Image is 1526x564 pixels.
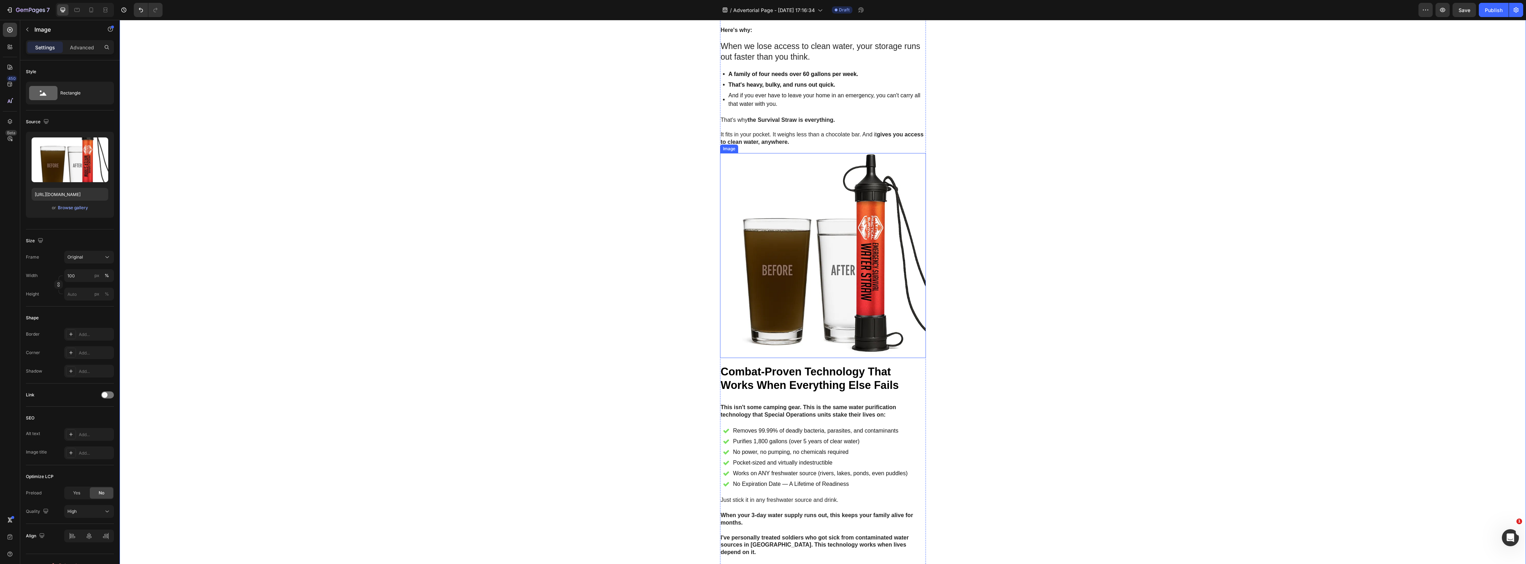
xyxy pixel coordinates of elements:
strong: I've personally treated soldiers who got sick from contaminated water sources in [GEOGRAPHIC_DATA... [601,515,789,536]
div: SEO [26,415,34,421]
p: Settings [35,44,55,51]
div: Quality [26,507,50,516]
img: preview-image [32,137,108,182]
button: px [103,271,111,280]
p: It fits in your pocket. It weighs less than a chocolate bar. And it [601,104,806,126]
div: Shadow [26,368,42,374]
div: Publish [1485,6,1503,14]
button: % [93,290,101,298]
span: Original [67,254,83,260]
div: 450 [7,76,17,81]
div: Preload [26,490,42,496]
p: Image [34,25,95,34]
p: Purifies 1,800 gallons (over 5 years of clear water) [614,417,788,426]
div: px [94,291,99,297]
input: px% [64,269,114,282]
p: Pocket-sized and virtually indestructible [614,439,788,447]
img: gempages_565658406589825953-def03d04-4f71-4c6d-86d5-d385e97a8ee7.webp [600,133,806,338]
iframe: Intercom live chat [1502,529,1519,546]
button: Original [64,251,114,264]
input: px% [64,288,114,300]
button: px [103,290,111,298]
div: Add... [79,432,112,438]
div: Browse gallery [58,205,88,211]
div: Beta [5,130,17,136]
div: Align [26,531,46,541]
iframe: Design area [120,20,1526,564]
p: Just stick it in any freshwater source and drink. [601,477,806,484]
strong: This isn't some camping gear. This is the same water purification technology that Special Operati... [601,384,777,398]
div: % [105,272,109,279]
p: When we lose access to clean water, your storage runs out faster than you think. [601,21,806,43]
div: Style [26,69,36,75]
strong: A family of four needs over 60 gallons per week. [609,51,739,57]
div: Add... [79,368,112,375]
strong: the Survival Straw is everything. [628,97,715,103]
span: High [67,509,77,514]
span: Draft [839,7,850,13]
div: Optimize LCP [26,473,54,480]
label: Frame [26,254,39,260]
div: Image title [26,449,47,455]
label: Width [26,272,38,279]
div: Link [26,392,34,398]
p: Removes 99.99% of deadly bacteria, parasites, and contaminants [614,407,788,415]
div: Rectangle [60,85,104,101]
p: That's why [601,97,806,104]
button: % [93,271,101,280]
button: Save [1453,3,1476,17]
div: Size [26,236,45,246]
div: Source [26,117,50,127]
label: Height [26,291,39,297]
div: px [94,272,99,279]
div: Corner [26,349,40,356]
div: Border [26,331,40,337]
span: Save [1459,7,1470,13]
span: Advertorial Page - [DATE] 17:16:34 [733,6,815,14]
div: Image [602,126,617,132]
span: 1 [1516,519,1522,524]
input: https://example.com/image.jpg [32,188,108,201]
div: % [105,291,109,297]
strong: When your 3-day water supply runs out, this keeps your family alive for months. [601,492,794,506]
p: No power, no pumping, no chemicals required [614,428,788,436]
div: Add... [79,350,112,356]
p: No Expiration Date — A Lifetime of Readiness [614,460,788,468]
span: or [52,204,56,212]
button: High [64,505,114,518]
span: No [99,490,104,496]
div: Add... [79,331,112,338]
p: And if you ever have to leave your home in an emergency, you can't carry all that water with you. [609,71,805,88]
span: Yes [73,490,80,496]
div: Alt text [26,430,40,437]
strong: That's heavy, bulky, and runs out quick. [609,62,716,68]
button: Browse gallery [57,204,88,211]
div: Add... [79,450,112,456]
p: Advanced [70,44,94,51]
div: Shape [26,315,39,321]
p: Works on ANY freshwater source (rivers, lakes, ponds, even puddles) [614,449,788,458]
div: Undo/Redo [134,3,163,17]
p: 7 [46,6,50,14]
button: 7 [3,3,53,17]
button: Publish [1479,3,1509,17]
span: / [730,6,732,14]
strong: Combat-Proven Technology That Works When Everything Else Fails [601,346,779,371]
